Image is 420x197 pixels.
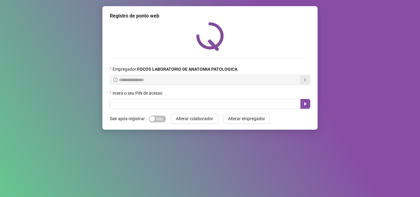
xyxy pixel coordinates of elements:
[110,12,310,20] div: Registro de ponto web
[110,90,166,97] label: Insira o seu PIN de acesso
[223,114,270,124] button: Alterar empregador
[113,66,237,73] span: Empregador :
[228,115,265,122] span: Alterar empregador
[176,115,213,122] span: Alterar colaborador
[110,114,149,124] label: Sair após registrar
[137,67,237,72] strong: FOCOS LABORATORIO DE ANATOMIA PATOLOGICA
[196,22,224,51] img: QRPoint
[303,101,308,106] span: caret-right
[113,78,118,82] span: info-circle
[171,114,218,124] button: Alterar colaborador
